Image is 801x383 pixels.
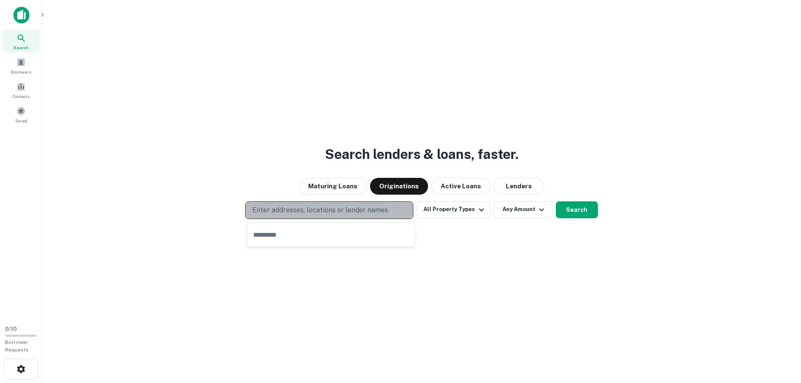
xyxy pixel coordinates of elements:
[13,7,29,24] img: capitalize-icon.png
[3,54,40,77] a: Borrowers
[11,69,31,75] span: Borrowers
[299,178,367,195] button: Maturing Loans
[556,201,598,218] button: Search
[3,30,40,53] a: Search
[5,326,17,332] span: 0 / 10
[3,79,40,101] a: Contacts
[370,178,428,195] button: Originations
[245,201,413,219] button: Enter addresses, locations or lender names
[759,316,801,356] iframe: Chat Widget
[5,339,29,353] span: Borrower Requests
[3,103,40,126] a: Saved
[252,205,388,215] p: Enter addresses, locations or lender names
[13,44,29,51] span: Search
[494,201,553,218] button: Any Amount
[431,178,490,195] button: Active Loans
[494,178,544,195] button: Lenders
[325,144,518,164] h3: Search lenders & loans, faster.
[15,117,27,124] span: Saved
[13,93,29,100] span: Contacts
[417,201,490,218] button: All Property Types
